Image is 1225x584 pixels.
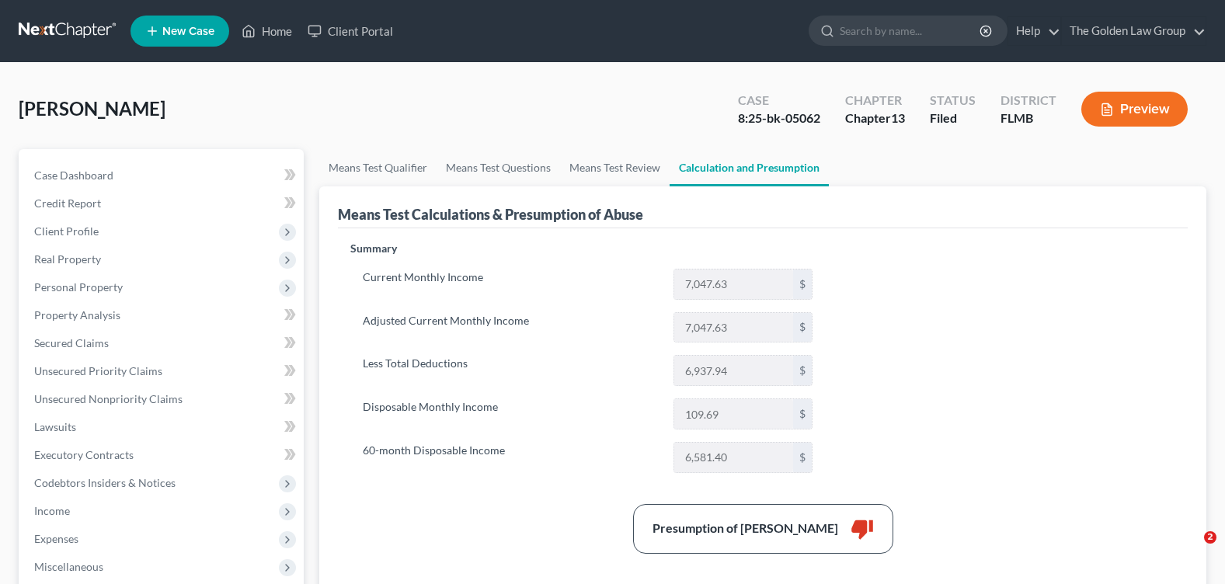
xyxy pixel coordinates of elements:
[355,269,665,300] label: Current Monthly Income
[34,224,99,238] span: Client Profile
[674,399,794,429] input: 0.00
[34,252,101,266] span: Real Property
[22,301,304,329] a: Property Analysis
[34,532,78,545] span: Expenses
[1081,92,1188,127] button: Preview
[34,308,120,322] span: Property Analysis
[670,149,829,186] a: Calculation and Presumption
[930,109,976,127] div: Filed
[355,355,665,386] label: Less Total Deductions
[1008,17,1060,45] a: Help
[840,16,982,45] input: Search by name...
[22,441,304,469] a: Executory Contracts
[34,196,101,210] span: Credit Report
[674,356,794,385] input: 0.00
[34,560,103,573] span: Miscellaneous
[1172,531,1209,568] iframe: Intercom live chat
[34,448,134,461] span: Executory Contracts
[793,356,812,385] div: $
[22,329,304,357] a: Secured Claims
[355,442,665,473] label: 60-month Disposable Income
[738,109,820,127] div: 8:25-bk-05062
[34,364,162,377] span: Unsecured Priority Claims
[1001,109,1056,127] div: FLMB
[845,109,905,127] div: Chapter
[845,92,905,109] div: Chapter
[34,169,113,182] span: Case Dashboard
[560,149,670,186] a: Means Test Review
[1001,92,1056,109] div: District
[674,269,794,299] input: 0.00
[19,97,165,120] span: [PERSON_NAME]
[22,162,304,189] a: Case Dashboard
[34,420,76,433] span: Lawsuits
[793,269,812,299] div: $
[162,26,214,37] span: New Case
[653,520,838,537] div: Presumption of [PERSON_NAME]
[22,357,304,385] a: Unsecured Priority Claims
[738,92,820,109] div: Case
[793,399,812,429] div: $
[300,17,401,45] a: Client Portal
[891,110,905,125] span: 13
[793,443,812,472] div: $
[674,313,794,342] input: 0.00
[234,17,300,45] a: Home
[355,398,665,429] label: Disposable Monthly Income
[34,476,176,489] span: Codebtors Insiders & Notices
[34,336,109,349] span: Secured Claims
[22,189,304,217] a: Credit Report
[851,517,874,541] i: thumb_down
[1204,531,1216,544] span: 2
[34,392,183,405] span: Unsecured Nonpriority Claims
[338,205,643,224] div: Means Test Calculations & Presumption of Abuse
[34,504,70,517] span: Income
[1062,17,1206,45] a: The Golden Law Group
[319,149,437,186] a: Means Test Qualifier
[674,443,794,472] input: 0.00
[22,413,304,441] a: Lawsuits
[793,313,812,342] div: $
[355,312,665,343] label: Adjusted Current Monthly Income
[34,280,123,294] span: Personal Property
[930,92,976,109] div: Status
[437,149,560,186] a: Means Test Questions
[350,241,825,256] p: Summary
[22,385,304,413] a: Unsecured Nonpriority Claims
